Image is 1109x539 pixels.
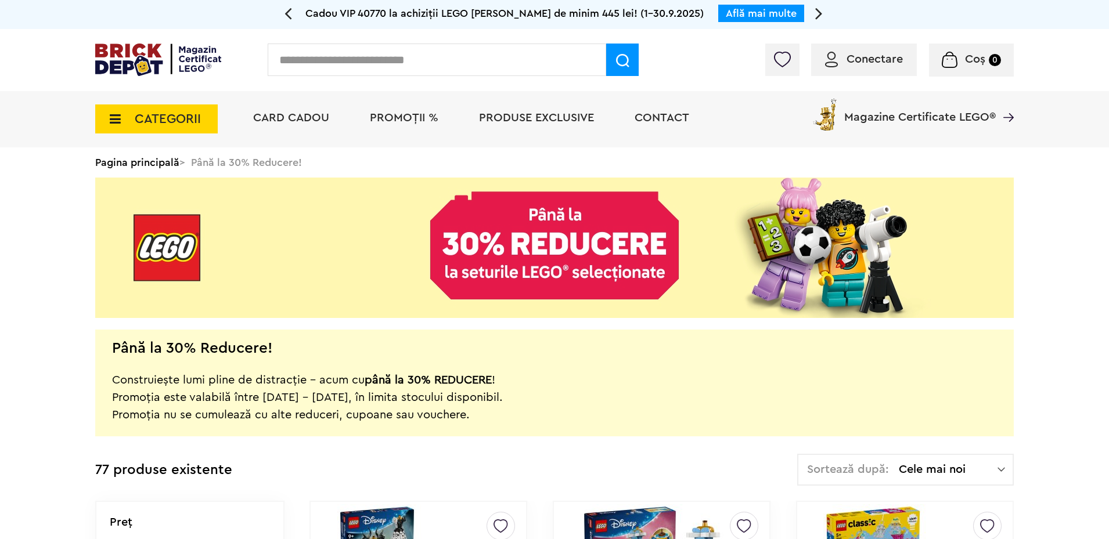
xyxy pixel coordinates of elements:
p: Preţ [110,516,132,528]
img: Landing page banner [95,178,1014,318]
a: PROMOȚII % [370,112,438,124]
a: Magazine Certificate LEGO® [996,96,1014,108]
small: 0 [989,54,1001,66]
span: Cadou VIP 40770 la achiziții LEGO [PERSON_NAME] de minim 445 lei! (1-30.9.2025) [305,8,704,19]
a: Card Cadou [253,112,329,124]
span: Cele mai noi [899,464,998,475]
a: Pagina principală [95,157,179,168]
a: Produse exclusive [479,112,594,124]
p: Construiește lumi pline de distracție – acum cu ! [112,354,503,389]
span: CATEGORII [135,113,201,125]
strong: până la 30% REDUCERE [365,374,492,386]
div: > Până la 30% Reducere! [95,147,1014,178]
a: Conectare [825,53,903,65]
a: Află mai multe [726,8,797,19]
span: Conectare [847,53,903,65]
span: Sortează după: [807,464,889,475]
span: Coș [965,53,985,65]
div: 77 produse existente [95,454,232,487]
a: Contact [635,112,689,124]
p: Promoția este valabilă între [DATE] – [DATE], în limita stocului disponibil. Promoția nu se cumul... [112,389,503,424]
span: Magazine Certificate LEGO® [844,96,996,123]
h2: Până la 30% Reducere! [112,342,272,354]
